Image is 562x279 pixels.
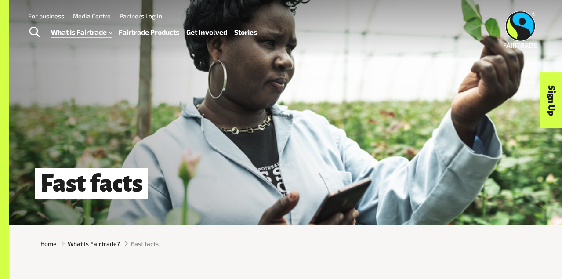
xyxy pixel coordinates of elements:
a: Home [40,239,57,248]
a: What is Fairtrade? [68,239,120,248]
a: What is Fairtrade [51,26,112,38]
a: Partners Log In [120,12,162,20]
a: Stories [234,26,257,38]
a: Media Centre [73,12,111,20]
a: Toggle Search [24,22,45,43]
h1: Fast facts [35,168,148,199]
span: Fast facts [131,239,159,248]
a: Get Involved [186,26,227,38]
a: Fairtrade Products [119,26,179,38]
img: Fairtrade Australia New Zealand logo [504,11,537,48]
a: For business [28,12,64,20]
